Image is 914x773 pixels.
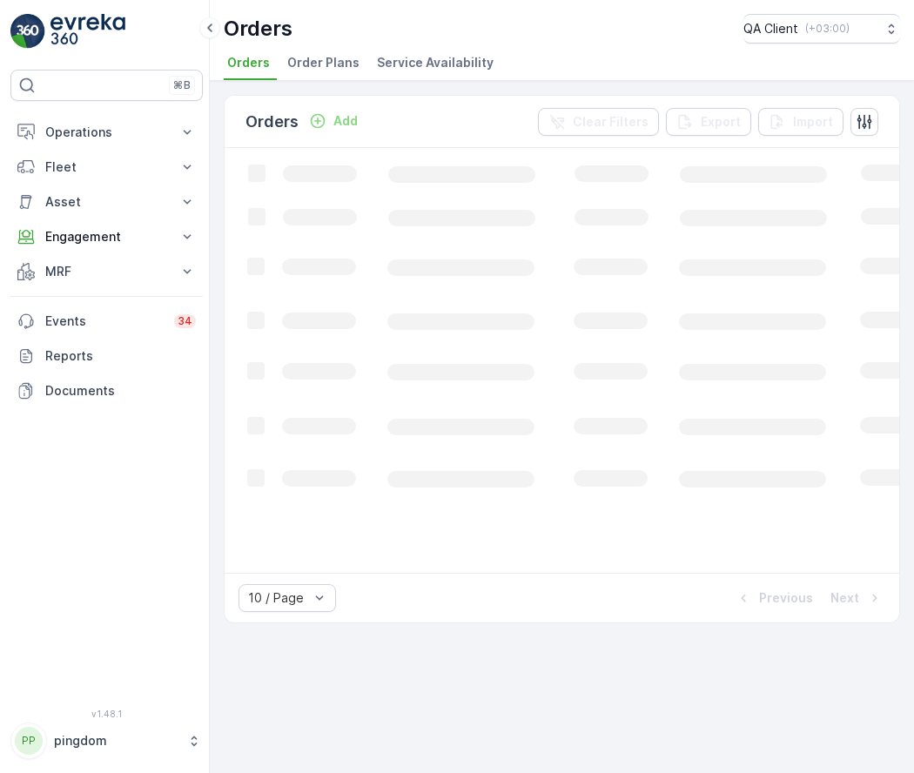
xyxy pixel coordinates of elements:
[759,589,813,607] p: Previous
[15,727,43,755] div: PP
[45,158,168,176] p: Fleet
[743,20,798,37] p: QA Client
[829,588,885,608] button: Next
[173,78,191,92] p: ⌘B
[287,54,360,71] span: Order Plans
[245,110,299,134] p: Orders
[45,228,168,245] p: Engagement
[538,108,659,136] button: Clear Filters
[178,314,192,328] p: 34
[10,373,203,408] a: Documents
[45,382,196,400] p: Documents
[10,219,203,254] button: Engagement
[805,22,850,36] p: ( +03:00 )
[758,108,843,136] button: Import
[10,254,203,289] button: MRF
[227,54,270,71] span: Orders
[10,115,203,150] button: Operations
[10,14,45,49] img: logo
[45,263,168,280] p: MRF
[10,723,203,759] button: PPpingdom
[743,14,900,44] button: QA Client(+03:00)
[45,124,168,141] p: Operations
[10,304,203,339] a: Events34
[733,588,815,608] button: Previous
[666,108,751,136] button: Export
[54,732,178,749] p: pingdom
[50,14,125,49] img: logo_light-DOdMpM7g.png
[333,112,358,130] p: Add
[10,150,203,185] button: Fleet
[377,54,494,71] span: Service Availability
[793,113,833,131] p: Import
[701,113,741,131] p: Export
[302,111,365,131] button: Add
[10,709,203,719] span: v 1.48.1
[224,15,292,43] p: Orders
[10,185,203,219] button: Asset
[573,113,649,131] p: Clear Filters
[45,347,196,365] p: Reports
[45,313,164,330] p: Events
[10,339,203,373] a: Reports
[830,589,859,607] p: Next
[45,193,168,211] p: Asset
